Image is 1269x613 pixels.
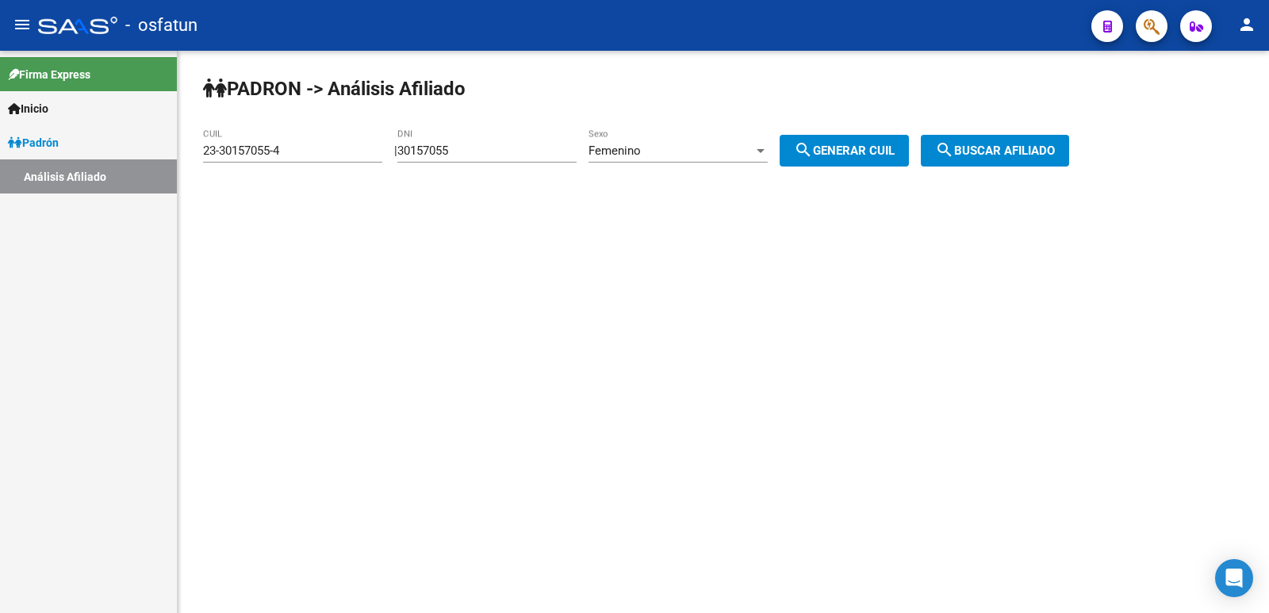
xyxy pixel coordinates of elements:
[794,144,895,158] span: Generar CUIL
[780,135,909,167] button: Generar CUIL
[935,144,1055,158] span: Buscar afiliado
[203,78,466,100] strong: PADRON -> Análisis Afiliado
[935,140,954,159] mat-icon: search
[125,8,197,43] span: - osfatun
[394,144,921,158] div: |
[8,66,90,83] span: Firma Express
[921,135,1069,167] button: Buscar afiliado
[794,140,813,159] mat-icon: search
[588,144,641,158] span: Femenino
[13,15,32,34] mat-icon: menu
[8,134,59,151] span: Padrón
[1237,15,1256,34] mat-icon: person
[8,100,48,117] span: Inicio
[1215,559,1253,597] div: Open Intercom Messenger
